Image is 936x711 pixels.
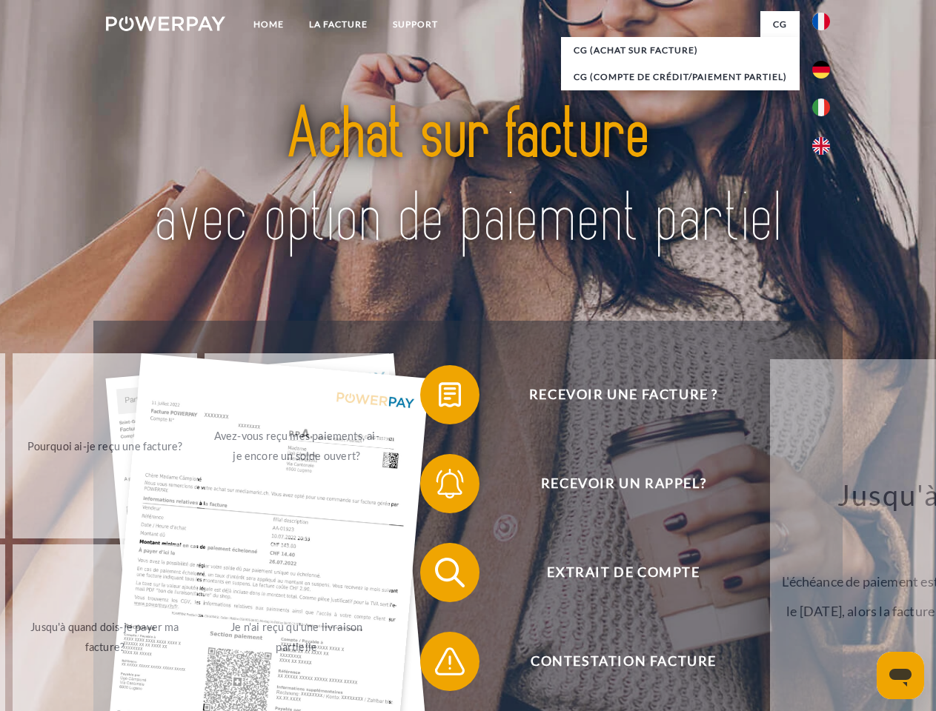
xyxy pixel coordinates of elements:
a: LA FACTURE [296,11,380,38]
a: Avez-vous reçu mes paiements, ai-je encore un solde ouvert? [205,353,389,538]
div: Jusqu'à quand dois-je payer ma facture? [21,617,188,657]
div: Avez-vous reçu mes paiements, ai-je encore un solde ouvert? [213,426,380,466]
div: Pourquoi ai-je reçu une facture? [21,435,188,455]
span: Extrait de compte [442,543,805,602]
img: title-powerpay_fr.svg [142,71,794,284]
iframe: Bouton de lancement de la fenêtre de messagerie [877,652,924,699]
div: Je n'ai reçu qu'une livraison partielle [213,617,380,657]
img: it [812,99,830,116]
img: logo-powerpay-white.svg [106,16,225,31]
a: Home [241,11,296,38]
span: Contestation Facture [442,632,805,691]
img: de [812,61,830,79]
img: fr [812,13,830,30]
button: Contestation Facture [420,632,806,691]
img: qb_search.svg [431,554,468,591]
button: Extrait de compte [420,543,806,602]
a: Support [380,11,451,38]
a: CG [760,11,800,38]
a: CG (Compte de crédit/paiement partiel) [561,64,800,90]
img: en [812,137,830,155]
a: CG (achat sur facture) [561,37,800,64]
img: qb_warning.svg [431,643,468,680]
